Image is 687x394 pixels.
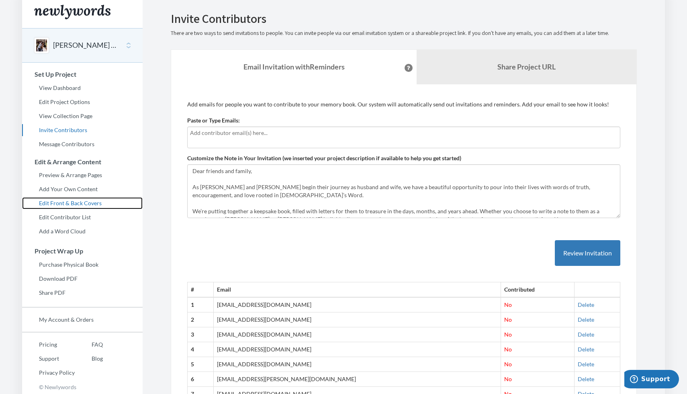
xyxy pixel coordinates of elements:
[501,282,574,297] th: Contributed
[22,82,143,94] a: View Dashboard
[213,357,501,372] td: [EMAIL_ADDRESS][DOMAIN_NAME]
[243,62,345,71] strong: Email Invitation with Reminders
[187,116,240,125] label: Paste or Type Emails:
[188,342,214,357] th: 4
[22,211,143,223] a: Edit Contributor List
[504,301,512,308] span: No
[188,282,214,297] th: #
[188,312,214,327] th: 2
[22,353,75,365] a: Support
[22,381,143,393] p: © Newlywords
[504,346,512,353] span: No
[213,297,501,312] td: [EMAIL_ADDRESS][DOMAIN_NAME]
[22,124,143,136] a: Invite Contributors
[22,225,143,237] a: Add a Word Cloud
[53,40,118,51] button: [PERSON_NAME] and [PERSON_NAME]'s wedding book
[213,342,501,357] td: [EMAIL_ADDRESS][DOMAIN_NAME]
[187,100,620,108] p: Add emails for people you want to contribute to your memory book. Our system will automatically s...
[22,287,143,299] a: Share PDF
[188,297,214,312] th: 1
[22,259,143,271] a: Purchase Physical Book
[22,339,75,351] a: Pricing
[22,197,143,209] a: Edit Front & Back Covers
[578,376,594,382] a: Delete
[22,183,143,195] a: Add Your Own Content
[22,314,143,326] a: My Account & Orders
[22,169,143,181] a: Preview & Arrange Pages
[22,158,143,165] h3: Edit & Arrange Content
[555,240,620,266] button: Review Invitation
[578,346,594,353] a: Delete
[578,361,594,367] a: Delete
[22,247,143,255] h3: Project Wrap Up
[213,372,501,387] td: [EMAIL_ADDRESS][PERSON_NAME][DOMAIN_NAME]
[22,273,143,285] a: Download PDF
[504,361,512,367] span: No
[578,331,594,338] a: Delete
[213,327,501,342] td: [EMAIL_ADDRESS][DOMAIN_NAME]
[22,110,143,122] a: View Collection Page
[22,71,143,78] h3: Set Up Project
[504,331,512,338] span: No
[75,353,103,365] a: Blog
[188,372,214,387] th: 6
[187,154,461,162] label: Customize the Note in Your Invitation (we inserted your project description if available to help ...
[504,316,512,323] span: No
[22,138,143,150] a: Message Contributors
[171,29,637,37] p: There are two ways to send invitations to people. You can invite people via our email invitation ...
[22,367,75,379] a: Privacy Policy
[188,327,214,342] th: 3
[187,164,620,218] textarea: Dear friends and family, As [PERSON_NAME] and [PERSON_NAME] begin their journey as husband and wi...
[578,316,594,323] a: Delete
[188,357,214,372] th: 5
[504,376,512,382] span: No
[34,5,110,19] img: Newlywords logo
[624,370,679,390] iframe: Opens a widget where you can chat to one of our agents
[213,282,501,297] th: Email
[497,62,556,71] b: Share Project URL
[22,96,143,108] a: Edit Project Options
[190,129,615,137] input: Add contributor email(s) here...
[75,339,103,351] a: FAQ
[171,12,637,25] h2: Invite Contributors
[213,312,501,327] td: [EMAIL_ADDRESS][DOMAIN_NAME]
[578,301,594,308] a: Delete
